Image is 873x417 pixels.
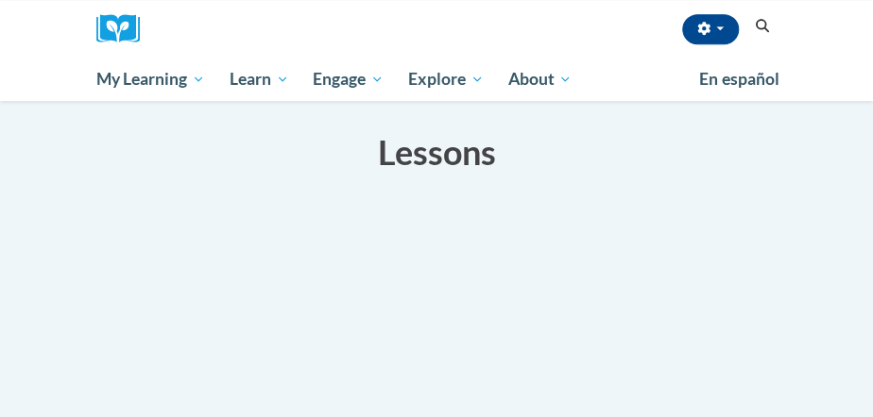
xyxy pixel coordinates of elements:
a: Learn [217,58,301,101]
span: Engage [313,68,384,91]
img: Logo brand [96,14,153,43]
a: Explore [396,58,496,101]
div: Main menu [82,58,791,101]
span: About [507,68,572,91]
span: My Learning [96,68,205,91]
a: Engage [300,58,396,101]
a: My Learning [84,58,217,101]
h3: Lessons [111,128,762,175]
a: Cox Campus [96,14,153,43]
span: En español [699,69,779,89]
a: En español [687,59,791,99]
span: Learn [230,68,289,91]
a: About [496,58,585,101]
button: Search [748,15,777,38]
button: Account Settings [682,14,739,44]
span: Explore [408,68,484,91]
